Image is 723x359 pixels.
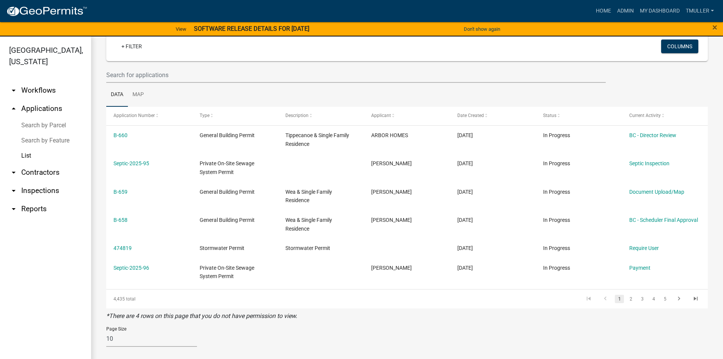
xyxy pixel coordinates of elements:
a: BC - Scheduler Final Approval [629,217,698,223]
li: page 3 [636,293,648,305]
span: Tippecanoe & Single Family Residence [285,132,349,147]
a: Payment [629,265,651,271]
a: Septic-2025-95 [113,160,149,166]
span: 09/08/2025 [457,132,473,138]
span: Application Number [113,113,155,118]
a: B-659 [113,189,128,195]
a: go to next page [672,295,686,303]
datatable-header-cell: Application Number [106,107,192,125]
datatable-header-cell: Current Activity [622,107,708,125]
a: go to last page [688,295,703,303]
span: Stormwater Permit [200,245,244,251]
li: page 1 [614,293,625,305]
a: + Filter [115,40,148,53]
a: go to first page [581,295,596,303]
a: Map [128,83,148,107]
a: Home [593,4,614,18]
button: Don't show again [461,23,503,35]
span: In Progress [543,132,570,138]
a: 4 [649,295,658,303]
i: arrow_drop_down [9,186,18,195]
datatable-header-cell: Description [278,107,364,125]
a: Septic-2025-96 [113,265,149,271]
a: 3 [638,295,647,303]
span: General Building Permit [200,132,255,138]
li: page 5 [659,293,671,305]
i: arrow_drop_up [9,104,18,113]
a: Septic Inspection [629,160,669,166]
i: arrow_drop_down [9,168,18,177]
span: 09/08/2025 [457,160,473,166]
button: Close [712,23,717,32]
span: Wea & Single Family Residence [285,217,332,232]
span: Jessica Ritchie [371,217,412,223]
button: Columns [661,40,698,53]
span: × [712,22,717,33]
datatable-header-cell: Applicant [364,107,450,125]
span: Private On-Site Sewage System Permit [200,160,254,175]
span: 09/08/2025 [457,189,473,195]
div: 4,435 total [106,289,225,308]
span: Current Activity [629,113,661,118]
span: In Progress [543,217,570,223]
span: Description [285,113,309,118]
span: 09/07/2025 [457,245,473,251]
span: In Progress [543,265,570,271]
i: *There are 4 rows on this page that you do not have permission to view. [106,312,297,319]
strong: SOFTWARE RELEASE DETAILS FOR [DATE] [194,25,309,32]
span: Type [200,113,209,118]
span: 09/08/2025 [457,217,473,223]
span: Private On-Site Sewage System Permit [200,265,254,280]
span: Robert Lahrman [371,189,412,195]
span: General Building Permit [200,189,255,195]
a: BC - Director Review [629,132,676,138]
a: Require User [629,245,659,251]
span: In Progress [543,189,570,195]
a: go to previous page [598,295,613,303]
span: Date Created [457,113,484,118]
span: In Progress [543,245,570,251]
span: In Progress [543,160,570,166]
datatable-header-cell: Date Created [450,107,536,125]
a: 5 [660,295,669,303]
datatable-header-cell: Type [192,107,278,125]
a: Data [106,83,128,107]
span: Gary Cheesman [371,265,412,271]
span: Applicant [371,113,391,118]
a: My Dashboard [637,4,683,18]
span: 09/05/2025 [457,265,473,271]
a: B-658 [113,217,128,223]
a: Document Upload/Map [629,189,684,195]
i: arrow_drop_down [9,204,18,214]
span: Stormwater Permit [285,245,330,251]
a: 474819 [113,245,132,251]
li: page 4 [648,293,659,305]
a: Admin [614,4,637,18]
li: page 2 [625,293,636,305]
span: General Building Permit [200,217,255,223]
a: View [173,23,189,35]
span: ARBOR HOMES [371,132,408,138]
i: arrow_drop_down [9,86,18,95]
span: Wea & Single Family Residence [285,189,332,204]
span: Status [543,113,556,118]
a: B-660 [113,132,128,138]
input: Search for applications [106,67,606,83]
a: Tmuller [683,4,717,18]
datatable-header-cell: Status [536,107,622,125]
a: 2 [626,295,635,303]
a: 1 [615,295,624,303]
span: Kevin Amador [371,160,412,166]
